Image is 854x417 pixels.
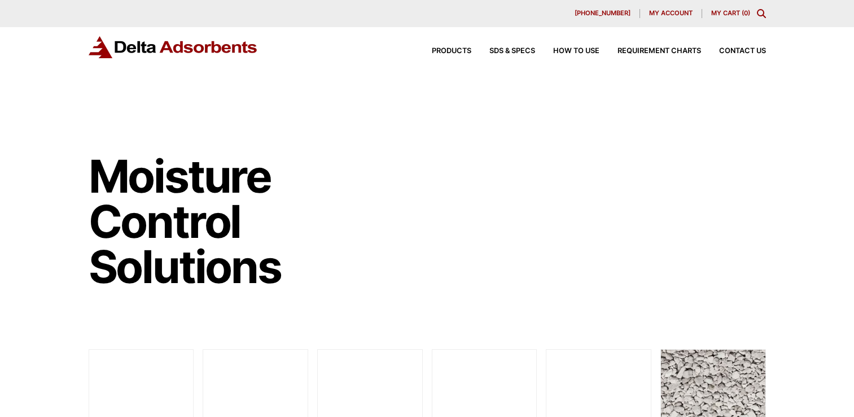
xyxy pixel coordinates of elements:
span: 0 [744,9,748,17]
img: Delta Adsorbents [89,36,258,58]
a: My Cart (0) [711,9,750,17]
span: My account [649,10,693,16]
a: Requirement Charts [599,47,701,55]
div: Toggle Modal Content [757,9,766,18]
h1: Moisture Control Solutions [89,154,306,289]
a: Contact Us [701,47,766,55]
a: [PHONE_NUMBER] [566,9,640,18]
span: Requirement Charts [617,47,701,55]
a: How to Use [535,47,599,55]
img: Image [317,85,766,313]
span: Contact Us [719,47,766,55]
a: Products [414,47,471,55]
span: How to Use [553,47,599,55]
span: SDS & SPECS [489,47,535,55]
a: My account [640,9,702,18]
span: [PHONE_NUMBER] [575,10,630,16]
a: SDS & SPECS [471,47,535,55]
span: Products [432,47,471,55]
